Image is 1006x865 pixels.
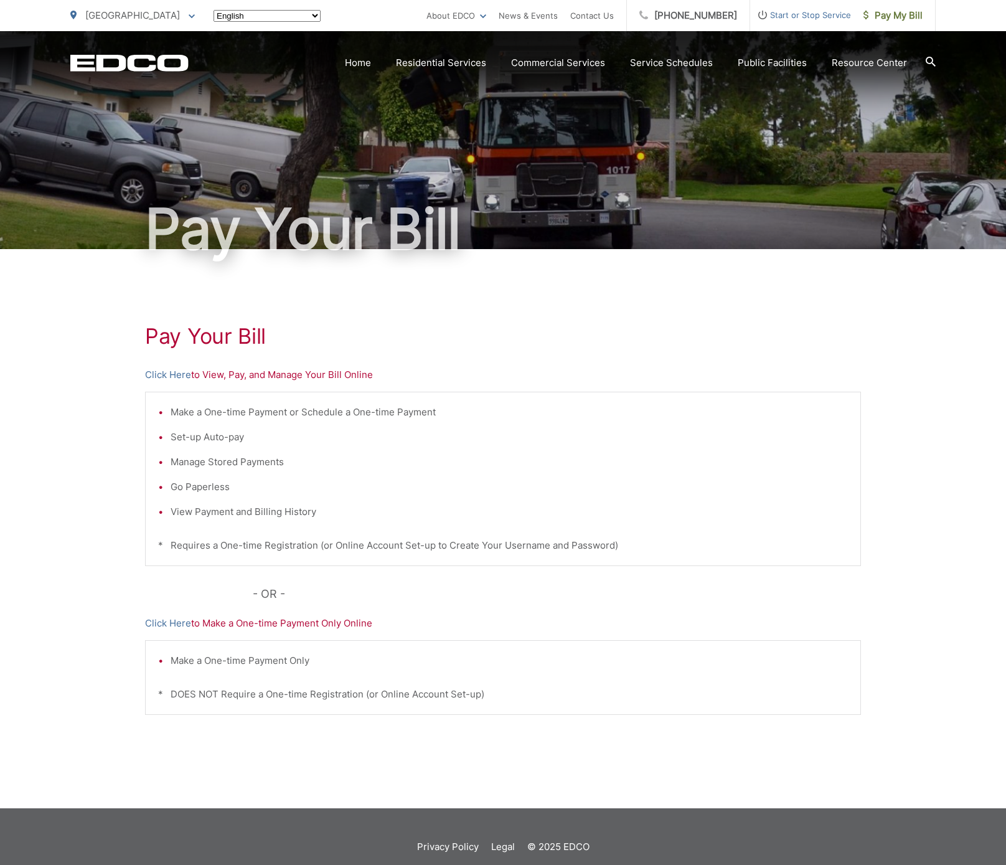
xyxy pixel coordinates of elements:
[511,55,605,70] a: Commercial Services
[70,198,936,260] h1: Pay Your Bill
[570,8,614,23] a: Contact Us
[85,9,180,21] span: [GEOGRAPHIC_DATA]
[630,55,713,70] a: Service Schedules
[145,367,861,382] p: to View, Pay, and Manage Your Bill Online
[145,616,861,631] p: to Make a One-time Payment Only Online
[158,538,848,553] p: * Requires a One-time Registration (or Online Account Set-up to Create Your Username and Password)
[171,480,848,494] li: Go Paperless
[426,8,486,23] a: About EDCO
[499,8,558,23] a: News & Events
[145,367,191,382] a: Click Here
[396,55,486,70] a: Residential Services
[738,55,807,70] a: Public Facilities
[145,616,191,631] a: Click Here
[171,405,848,420] li: Make a One-time Payment or Schedule a One-time Payment
[171,430,848,445] li: Set-up Auto-pay
[145,324,861,349] h1: Pay Your Bill
[527,839,590,854] p: © 2025 EDCO
[832,55,907,70] a: Resource Center
[417,839,479,854] a: Privacy Policy
[253,585,862,603] p: - OR -
[491,839,515,854] a: Legal
[345,55,371,70] a: Home
[171,653,848,668] li: Make a One-time Payment Only
[158,687,848,702] p: * DOES NOT Require a One-time Registration (or Online Account Set-up)
[214,10,321,22] select: Select a language
[171,504,848,519] li: View Payment and Billing History
[863,8,923,23] span: Pay My Bill
[70,54,189,72] a: EDCD logo. Return to the homepage.
[171,455,848,470] li: Manage Stored Payments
